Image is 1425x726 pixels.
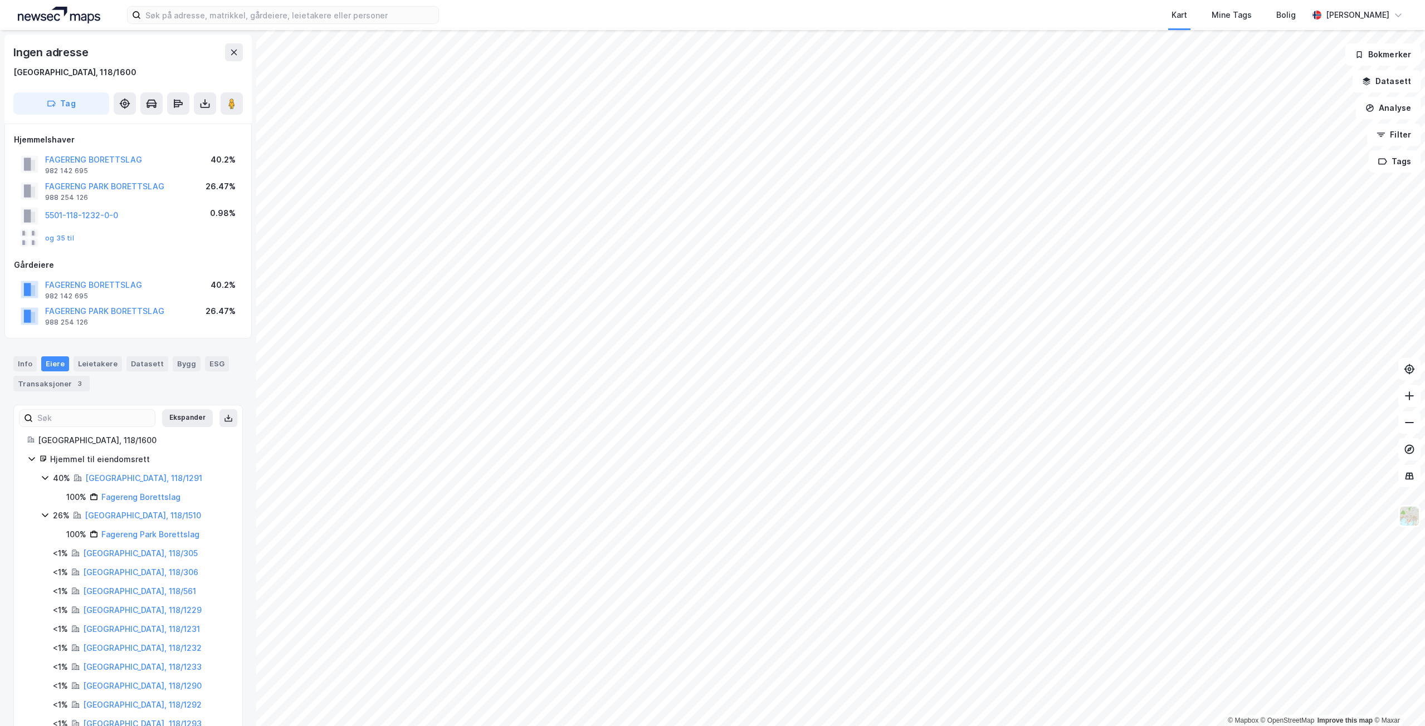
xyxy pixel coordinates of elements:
[126,356,168,371] div: Datasett
[83,624,200,634] a: [GEOGRAPHIC_DATA], 118/1231
[53,509,70,522] div: 26%
[1353,70,1421,92] button: Datasett
[83,605,202,615] a: [GEOGRAPHIC_DATA], 118/1229
[1345,43,1421,66] button: Bokmerker
[101,492,180,502] a: Fagereng Borettslag
[83,586,196,596] a: [GEOGRAPHIC_DATA], 118/561
[83,567,198,577] a: [GEOGRAPHIC_DATA], 118/306
[45,166,88,175] div: 982 142 695
[53,660,68,674] div: <1%
[13,92,109,115] button: Tag
[74,378,85,389] div: 3
[1369,673,1425,726] iframe: Chat Widget
[13,43,90,61] div: Ingen adresse
[1317,717,1373,724] a: Improve this map
[141,7,438,23] input: Søk på adresse, matrikkel, gårdeiere, leietakere eller personer
[83,643,202,653] a: [GEOGRAPHIC_DATA], 118/1232
[53,698,68,712] div: <1%
[85,473,202,483] a: [GEOGRAPHIC_DATA], 118/1291
[13,66,136,79] div: [GEOGRAPHIC_DATA], 118/1600
[83,681,202,690] a: [GEOGRAPHIC_DATA], 118/1290
[83,662,202,671] a: [GEOGRAPHIC_DATA], 118/1233
[206,305,236,318] div: 26.47%
[14,133,242,146] div: Hjemmelshaver
[33,410,155,426] input: Søk
[45,318,88,327] div: 988 254 126
[1172,8,1187,22] div: Kart
[53,641,68,655] div: <1%
[205,356,229,371] div: ESG
[1369,673,1425,726] div: Kontrollprogram for chat
[206,180,236,193] div: 26.47%
[74,356,122,371] div: Leietakere
[83,700,202,709] a: [GEOGRAPHIC_DATA], 118/1292
[173,356,201,371] div: Bygg
[101,529,199,539] a: Fagereng Park Borettslag
[83,548,198,558] a: [GEOGRAPHIC_DATA], 118/305
[66,528,86,541] div: 100%
[13,356,37,371] div: Info
[41,356,69,371] div: Eiere
[1276,8,1296,22] div: Bolig
[66,490,86,504] div: 100%
[1261,717,1315,724] a: OpenStreetMap
[14,258,242,272] div: Gårdeiere
[53,622,68,636] div: <1%
[53,566,68,579] div: <1%
[1228,717,1258,724] a: Mapbox
[211,153,236,166] div: 40.2%
[210,207,236,220] div: 0.98%
[13,376,90,391] div: Transaksjoner
[85,511,201,520] a: [GEOGRAPHIC_DATA], 118/1510
[53,679,68,693] div: <1%
[18,7,100,23] img: logo.a4113a55bc3d86da70a041830d287a7e.svg
[38,434,229,447] div: [GEOGRAPHIC_DATA], 118/1600
[45,292,88,301] div: 982 142 695
[1326,8,1389,22] div: [PERSON_NAME]
[53,547,68,560] div: <1%
[1356,97,1421,119] button: Analyse
[53,472,70,485] div: 40%
[162,409,213,427] button: Ekspander
[1367,124,1421,146] button: Filter
[211,278,236,292] div: 40.2%
[1212,8,1252,22] div: Mine Tags
[1399,506,1420,527] img: Z
[1369,150,1421,173] button: Tags
[50,453,229,466] div: Hjemmel til eiendomsrett
[53,604,68,617] div: <1%
[45,193,88,202] div: 988 254 126
[53,585,68,598] div: <1%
